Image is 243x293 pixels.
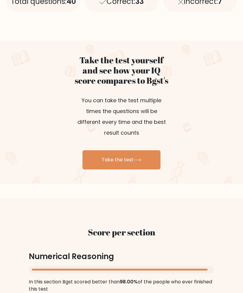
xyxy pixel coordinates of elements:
[29,227,214,238] h2: Score per section
[74,88,169,146] p: You can take the test multiple times the questions will be different every time and the best resu...
[82,151,160,170] a: Take the test
[74,55,169,86] h2: Take the test yourself and see how your IQ score compares to Bgst's
[120,279,138,286] span: 98.00%
[29,252,214,262] h3: Numerical Reasoning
